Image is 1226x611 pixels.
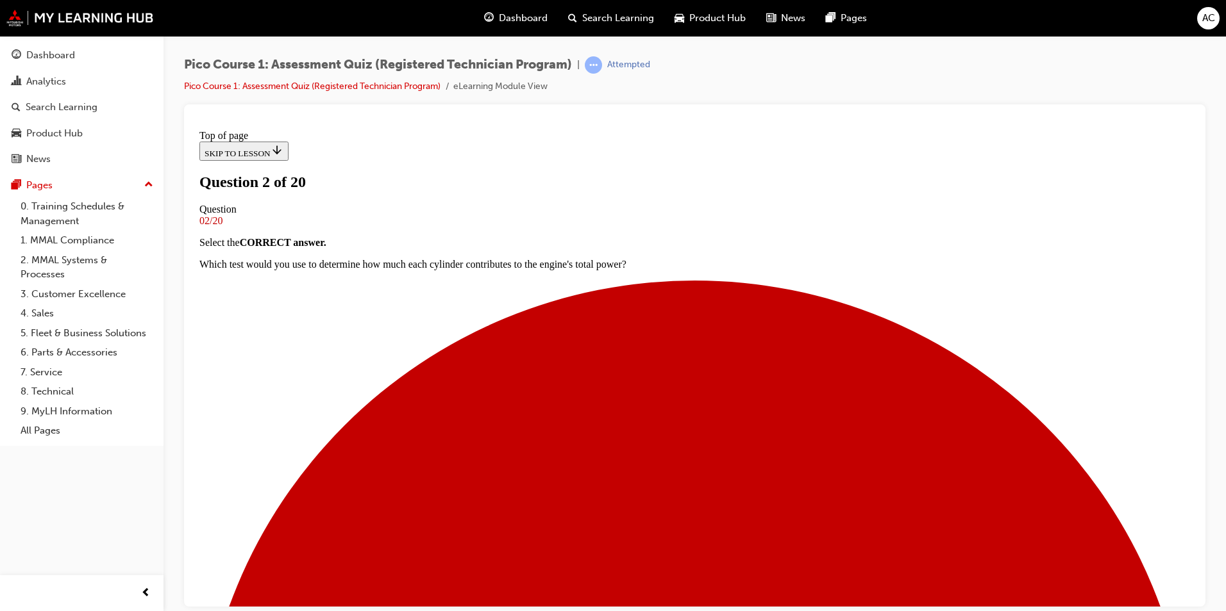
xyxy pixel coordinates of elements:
span: pages-icon [826,10,836,26]
a: pages-iconPages [816,5,877,31]
div: News [26,152,51,167]
a: 8. Technical [15,382,158,402]
span: news-icon [12,154,21,165]
span: news-icon [766,10,776,26]
span: Dashboard [499,11,548,26]
a: 6. Parts & Accessories [15,343,158,363]
a: 1. MMAL Compliance [15,231,158,250]
span: search-icon [12,102,21,113]
img: mmal [6,10,154,26]
a: 4. Sales [15,304,158,323]
div: Product Hub [26,126,83,141]
span: guage-icon [484,10,494,26]
button: SKIP TO LESSON [5,17,94,36]
a: Search Learning [5,95,158,119]
a: Pico Course 1: Assessment Quiz (Registered Technician Program) [184,81,441,92]
a: 3. Customer Excellence [15,284,158,304]
li: eLearning Module View [453,79,548,94]
a: news-iconNews [756,5,816,31]
button: Pages [5,174,158,197]
a: Analytics [5,70,158,94]
a: 2. MMAL Systems & Processes [15,250,158,284]
button: AC [1197,7,1220,29]
div: Top of page [5,5,996,17]
h1: Question 2 of 20 [5,49,996,66]
div: Pages [26,178,53,193]
span: pages-icon [12,180,21,191]
span: Product Hub [689,11,746,26]
span: car-icon [675,10,684,26]
div: Search Learning [26,100,97,115]
div: Dashboard [26,48,75,63]
a: 5. Fleet & Business Solutions [15,323,158,343]
a: News [5,147,158,171]
div: 02/20 [5,90,996,102]
a: Dashboard [5,44,158,67]
span: car-icon [12,128,21,140]
span: Pico Course 1: Assessment Quiz (Registered Technician Program) [184,58,572,72]
span: AC [1202,11,1215,26]
a: 0. Training Schedules & Management [15,197,158,231]
span: Pages [841,11,867,26]
a: search-iconSearch Learning [558,5,664,31]
button: DashboardAnalyticsSearch LearningProduct HubNews [5,41,158,174]
strong: CORRECT answer. [46,112,132,123]
span: chart-icon [12,76,21,88]
a: guage-iconDashboard [474,5,558,31]
p: Select the [5,112,996,124]
span: News [781,11,805,26]
div: Analytics [26,74,66,89]
span: guage-icon [12,50,21,61]
span: prev-icon [141,585,151,601]
a: All Pages [15,421,158,441]
span: learningRecordVerb_ATTEMPT-icon [585,56,602,74]
div: Attempted [607,59,650,71]
a: Product Hub [5,122,158,145]
span: SKIP TO LESSON [10,24,89,33]
a: 9. MyLH Information [15,402,158,421]
span: search-icon [568,10,577,26]
span: Search Learning [582,11,654,26]
a: car-iconProduct Hub [664,5,756,31]
span: | [577,58,580,72]
a: 7. Service [15,363,158,382]
p: Which test would you use to determine how much each cylinder contributes to the engine's total po... [5,134,996,145]
span: up-icon [144,177,153,193]
div: Question [5,79,996,90]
